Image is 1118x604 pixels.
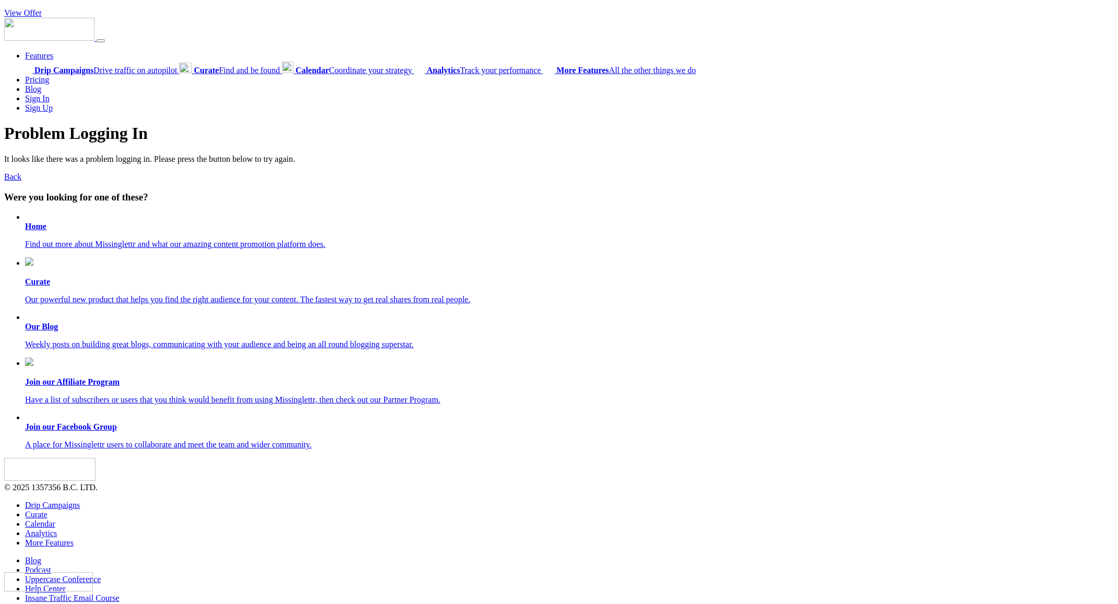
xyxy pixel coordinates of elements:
[543,66,696,75] a: More FeaturesAll the other things we do
[25,222,1114,249] a: Home Find out more about Missinglettr and what our amazing content promotion platform does.
[25,61,1114,75] div: Features
[4,572,93,591] img: Missinglettr - Social Media Marketing for content focused teams | Product Hunt
[25,322,1114,349] a: Our Blog Weekly posts on building great blogs, communicating with your audience and being an all ...
[34,66,93,75] b: Drip Campaigns
[25,257,33,266] img: curate.png
[34,66,177,75] span: Drive traffic on autopilot
[25,66,179,75] a: Drip CampaignsDrive traffic on autopilot
[25,340,1114,349] p: Weekly posts on building great blogs, communicating with your audience and being an all round blo...
[25,51,53,60] a: Features
[25,222,46,231] b: Home
[25,295,1114,304] p: Our powerful new product that helps you find the right audience for your content. The fastest way...
[25,519,55,528] a: Calendar
[25,75,49,84] a: Pricing
[4,155,1114,164] p: It looks like there was a problem logging in. Please press the button below to try again.
[25,257,1114,304] a: Curate Our powerful new product that helps you find the right audience for your content. The fast...
[25,510,47,519] a: Curate
[179,66,282,75] a: CurateFind and be found
[25,565,51,574] a: Podcast
[295,66,329,75] b: Calendar
[556,66,609,75] b: More Features
[25,322,58,331] b: Our Blog
[25,529,57,538] a: Analytics
[194,66,219,75] b: Curate
[556,66,696,75] span: All the other things we do
[25,377,120,386] b: Join our Affiliate Program
[25,556,41,565] a: Blog
[4,124,1114,143] h1: Problem Logging In
[295,66,412,75] span: Coordinate your strategy
[426,66,460,75] b: Analytics
[194,66,280,75] span: Find and be found
[4,172,21,181] a: Back
[97,39,105,42] button: Menu
[25,358,33,366] img: revenue.png
[25,501,80,510] a: Drip Campaigns
[25,85,41,93] a: Blog
[282,66,414,75] a: CalendarCoordinate your strategy
[25,358,1114,405] a: Join our Affiliate Program Have a list of subscribers or users that you think would benefit from ...
[25,422,117,431] b: Join our Facebook Group
[426,66,541,75] span: Track your performance
[25,440,1114,449] p: A place for Missinglettr users to collaborate and meet the team and wider community.
[25,94,50,103] a: Sign In
[25,240,1114,249] p: Find out more about Missinglettr and what our amazing content promotion platform does.
[4,458,1114,492] div: © 2025 1357356 B.C. LTD.
[25,277,50,286] b: Curate
[25,538,74,547] a: More Features
[25,594,120,602] a: Insane Traffic Email Course
[25,103,53,112] a: Sign Up
[25,395,1114,405] p: Have a list of subscribers or users that you think would benefit from using Missinglettr, then ch...
[414,66,543,75] a: AnalyticsTrack your performance
[4,8,42,17] a: View Offer
[4,192,1114,203] h3: Were you looking for one of these?
[25,422,1114,449] a: Join our Facebook Group A place for Missinglettr users to collaborate and meet the team and wider...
